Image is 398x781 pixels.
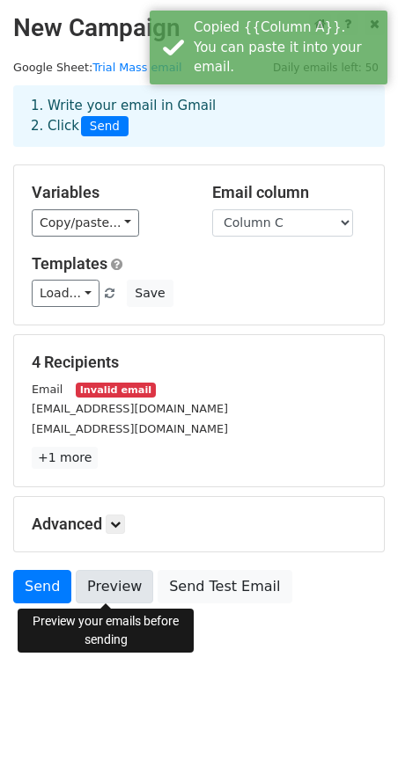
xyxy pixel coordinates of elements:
button: Save [127,280,173,307]
a: Templates [32,254,107,273]
small: Email [32,383,63,396]
a: Copy/paste... [32,209,139,237]
small: Invalid email [76,383,155,398]
span: Send [81,116,129,137]
small: [EMAIL_ADDRESS][DOMAIN_NAME] [32,402,228,415]
div: Copied {{Column A}}. You can paste it into your email. [194,18,380,77]
iframe: Chat Widget [310,697,398,781]
a: +1 more [32,447,98,469]
a: Trial Mass email [92,61,181,74]
h5: Advanced [32,515,366,534]
div: 1. Write your email in Gmail 2. Click [18,96,380,136]
small: Google Sheet: [13,61,182,74]
a: Preview [76,570,153,603]
h5: Email column [212,183,366,202]
small: [EMAIL_ADDRESS][DOMAIN_NAME] [32,422,228,435]
a: Send Test Email [158,570,291,603]
h2: New Campaign [13,13,385,43]
h5: Variables [32,183,186,202]
a: Load... [32,280,99,307]
h5: 4 Recipients [32,353,366,372]
a: Send [13,570,71,603]
div: Preview your emails before sending [18,609,194,653]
